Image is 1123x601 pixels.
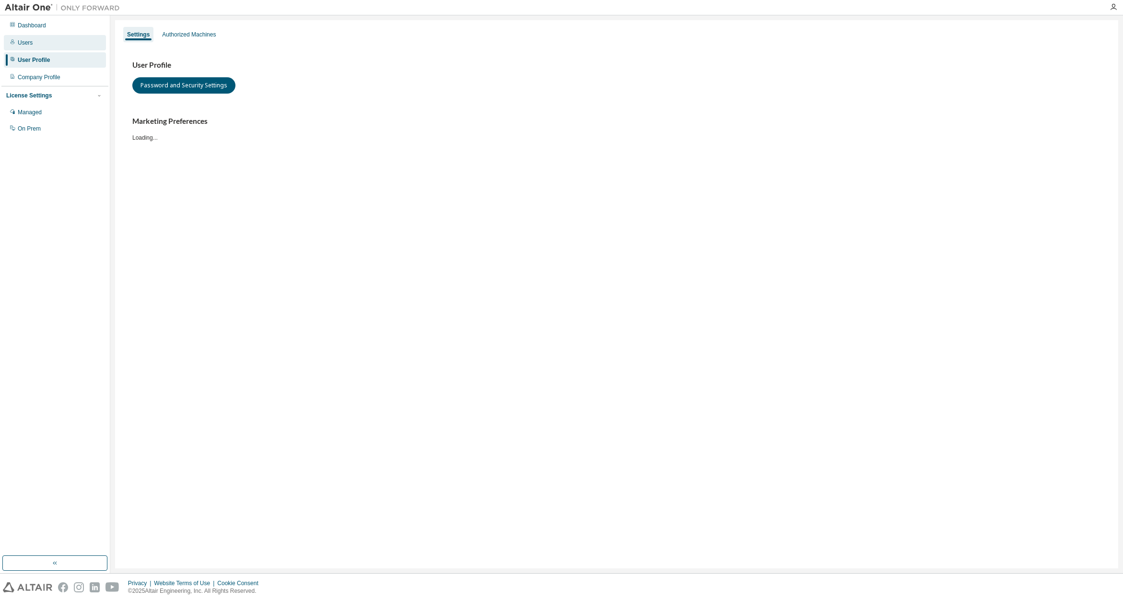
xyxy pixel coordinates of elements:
h3: Marketing Preferences [132,117,1101,126]
div: Managed [18,108,42,116]
img: facebook.svg [58,582,68,592]
div: Company Profile [18,73,60,81]
img: Altair One [5,3,125,12]
p: © 2025 Altair Engineering, Inc. All Rights Reserved. [128,587,264,595]
div: Dashboard [18,22,46,29]
div: Loading... [132,117,1101,141]
div: Privacy [128,579,154,587]
div: User Profile [18,56,50,64]
div: Cookie Consent [217,579,264,587]
img: instagram.svg [74,582,84,592]
button: Password and Security Settings [132,77,235,94]
img: linkedin.svg [90,582,100,592]
img: altair_logo.svg [3,582,52,592]
div: License Settings [6,92,52,99]
h3: User Profile [132,60,1101,70]
div: Website Terms of Use [154,579,217,587]
div: Authorized Machines [162,31,216,38]
div: On Prem [18,125,41,132]
img: youtube.svg [105,582,119,592]
div: Settings [127,31,150,38]
div: Users [18,39,33,47]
